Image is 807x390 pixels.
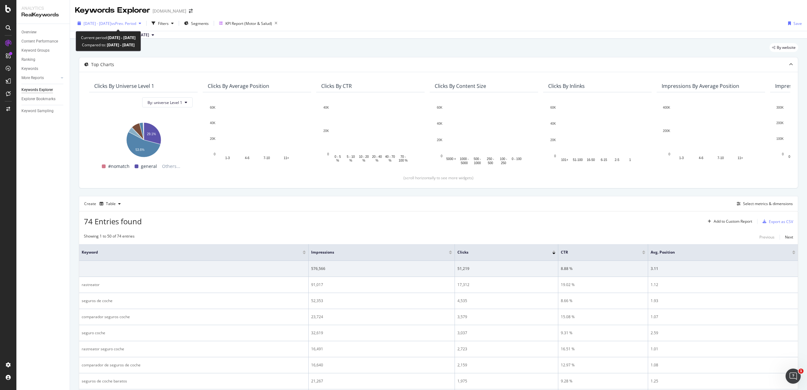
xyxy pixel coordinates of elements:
[21,29,37,36] div: Overview
[561,314,645,320] div: 15.08 %
[457,362,555,368] div: 2,159
[311,330,452,336] div: 32,619
[336,159,339,163] text: %
[210,137,216,141] text: 20K
[793,21,802,26] div: Save
[457,249,543,255] span: Clicks
[561,158,568,162] text: 101+
[457,298,555,304] div: 4,535
[82,330,306,336] div: seguro coche
[208,83,269,89] div: Clicks By Average Position
[147,132,156,136] text: 29.1%
[777,46,796,49] span: By website
[488,161,493,165] text: 500
[94,83,154,89] div: Clicks By universe Level 1
[21,66,38,72] div: Keywords
[94,119,193,158] div: A chart.
[651,314,795,320] div: 1.07
[550,106,556,109] text: 60K
[321,104,420,163] svg: A chart.
[311,266,452,272] div: 576,566
[435,104,533,165] div: A chart.
[311,282,452,288] div: 91,017
[349,159,352,163] text: %
[372,155,382,158] text: 20 - 40
[21,108,65,114] a: Keyword Sampling
[550,138,556,142] text: 20K
[548,104,647,165] div: A chart.
[437,138,443,142] text: 20K
[785,234,793,240] div: Next
[457,314,555,320] div: 3,579
[21,29,65,36] a: Overview
[561,298,645,304] div: 8.66 %
[705,216,752,227] button: Add to Custom Report
[786,369,801,384] iframe: Intercom live chat
[662,104,760,163] svg: A chart.
[734,200,793,208] button: Select metrics & dimensions
[389,159,392,163] text: %
[629,158,631,162] text: 1
[245,156,250,160] text: 4-6
[323,129,329,133] text: 20K
[21,87,65,93] a: Keywords Explorer
[743,201,793,206] div: Select metrics & dimensions
[149,18,176,28] button: Filters
[457,282,555,288] div: 17,312
[141,163,157,170] span: general
[189,9,193,13] div: arrow-right-arrow-left
[311,378,452,384] div: 21,267
[679,156,684,160] text: 1-3
[82,298,306,304] div: seguros de coche
[134,31,157,39] button: [DATE]
[82,282,306,288] div: rastreator
[21,56,35,63] div: Ranking
[561,362,645,368] div: 12.97 %
[359,155,369,158] text: 10 - 20
[760,216,793,227] button: Export as CSV
[208,104,306,163] div: A chart.
[573,158,583,162] text: 51-100
[87,175,790,181] div: (scroll horizontally to see more widgets)
[759,233,775,241] button: Previous
[561,249,633,255] span: CTR
[75,18,144,28] button: [DATE] - [DATE]vsPrev. Period
[210,106,216,109] text: 60K
[111,21,136,26] span: vs Prev. Period
[601,158,607,162] text: 6-15
[21,47,65,54] a: Keyword Groups
[97,199,123,209] button: Table
[21,5,65,11] div: Analytics
[106,42,135,48] b: [DATE] - [DATE]
[21,96,65,102] a: Explorer Bookmarks
[21,11,65,19] div: RealKeywords
[663,106,671,109] text: 400K
[790,159,793,163] text: %
[769,43,798,52] div: legacy label
[487,157,494,161] text: 250 -
[84,21,111,26] span: [DATE] - [DATE]
[191,21,209,26] span: Segments
[785,233,793,241] button: Next
[217,18,280,28] button: KPI Report (Motor & Salud)
[84,233,135,241] div: Showing 1 to 50 of 74 entries
[363,159,365,163] text: %
[21,66,65,72] a: Keywords
[82,362,306,368] div: comparador de seguros de coche
[500,157,507,161] text: 100 -
[474,157,481,161] text: 500 -
[501,161,506,165] text: 250
[84,216,142,227] span: 74 Entries found
[651,266,795,272] div: 3.11
[441,154,443,158] text: 0
[84,199,123,209] div: Create
[437,106,443,109] text: 60K
[148,100,182,105] span: By: universe Level 1
[663,129,671,133] text: 200K
[225,156,230,160] text: 1-3
[82,249,293,255] span: Keyword
[561,378,645,384] div: 9.28 %
[158,21,169,26] div: Filters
